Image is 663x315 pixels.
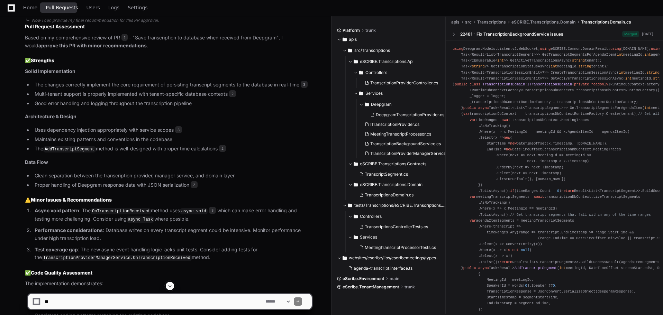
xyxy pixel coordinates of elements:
button: TranscriptSegment.cs [356,169,447,179]
span: TranscriptionsDomain.cs [365,192,414,198]
span: public [463,106,476,110]
span: using [651,47,662,51]
span: TranscriptionsControllerTests.cs [365,224,428,230]
button: Controllers [348,211,446,222]
span: src [465,19,472,25]
li: The method is well-designed with proper time calculations [33,145,312,153]
span: var [463,112,470,116]
svg: Directory [348,201,352,210]
span: eSCRIBE.Transcriptions.Api [360,59,414,64]
span: eSCRIBE.Transcriptions.Contracts [360,161,426,167]
code: async void [180,208,208,214]
span: async [478,106,489,110]
span: await [534,195,544,199]
span: using [540,47,551,51]
span: apis [349,37,357,42]
span: 3 [209,207,216,214]
span: Controllers [365,70,387,75]
code: AddTranscriptSegment [43,146,96,152]
span: using [610,47,621,51]
button: MeetingTranscriptProcessorTests.cs [356,243,442,252]
span: readonly [591,82,608,86]
button: TranscriptionsDomain.cs [356,190,447,200]
svg: Directory [354,212,358,221]
span: TranscriptionProviderController.cs [370,80,438,86]
li: Good error handling and logging throughout the transcription pipeline [33,100,312,108]
strong: Async void pattern [35,207,79,213]
li: The changes correctly implement the core requirement of persisting transcript segments to the dat... [33,81,312,89]
p: : The new async event handling logic lacks unit tests. Consider adding tests for the method. [35,246,312,262]
h3: ✅ [25,269,312,276]
span: TranscriptionsDomain.cs [581,19,631,25]
span: async [478,266,489,270]
strong: Performance considerations [35,227,103,233]
span: MeetingTranscriptProcessor.cs [370,131,431,137]
span: Controllers [360,214,382,219]
span: TranscriptionsDomain [482,82,525,86]
button: DeepgramTranscriptionProvider.cs [367,110,452,120]
button: ITranscriptionProvider.cs [362,120,452,129]
span: DeepgramTranscriptionProvider.cs [376,112,444,118]
span: TranscriptionProviderManagerService.cs [370,151,452,156]
span: string [572,58,585,63]
svg: Directory [348,46,352,55]
code: OnTranscriptionReceived [91,208,151,214]
span: private [574,82,589,86]
span: new [506,147,512,151]
button: MeetingTranscriptProcessor.cs [362,129,452,139]
span: apis [451,19,460,25]
button: src/Transcriptions [343,45,446,56]
span: string [579,64,591,68]
p: Based on my comprehensive review of PR - "Save transcription to database when received from Deepg... [25,34,312,50]
span: int [617,53,623,57]
span: new [504,136,510,140]
span: var [470,219,476,223]
button: eSCRIBE.Transcriptions.Contracts [348,158,452,169]
span: int [559,266,565,270]
h2: Pull Request Assessment [25,23,312,30]
span: trunk [365,28,376,33]
span: TranscriptSegment.cs [365,172,408,177]
strong: Architecture & Design [25,113,76,119]
span: class [470,82,480,86]
li: Uses dependency injection appropriately with service scopes [33,126,312,134]
span: await [502,118,512,122]
span: 2 [219,145,226,152]
span: 0 [557,189,559,193]
span: public [455,82,467,86]
span: int [644,106,651,110]
span: int [644,53,651,57]
svg: Directory [343,254,347,262]
span: int [625,76,632,81]
strong: Data Flow [25,159,48,165]
span: Services [360,234,377,240]
span: is [506,248,510,252]
button: websites/escribe/libs/escribemeetings/types/src/lib/meetings/agenda/interfaces [337,252,441,263]
span: not [512,248,519,252]
code: TranscriptionProviderManagerService.OnTranscriptionReceived [42,255,192,261]
span: if [510,189,514,193]
button: tests/Transcriptions/eSCRIBE.Transcriptions.Api.Tests [343,200,446,211]
svg: Directory [359,68,363,77]
button: apis [337,34,441,45]
strong: Minor Issues & Recommendations [31,197,112,203]
span: websites/escribe/libs/escribemeetings/types/src/lib/meetings/agenda/interfaces [349,255,441,261]
span: Logs [108,6,119,10]
span: Deepgram [371,102,392,107]
span: 3 [301,81,308,88]
button: Deepgram [359,99,456,110]
span: int [619,71,625,75]
span: 1 [121,34,128,41]
svg: Directory [354,180,358,189]
span: 2 [229,90,236,97]
span: AddTranscriptSegment [515,266,557,270]
span: tests/Transcriptions/eSCRIBE.Transcriptions.Api.Tests [354,203,446,208]
span: var [470,118,476,122]
span: Users [87,6,100,10]
span: eSCRIBE.Transcriptions.Domain [511,19,575,25]
button: Controllers [354,67,456,78]
svg: Directory [354,160,358,168]
div: [DATE] [642,31,653,37]
span: Pull Requests [46,6,78,10]
span: public [463,266,476,270]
